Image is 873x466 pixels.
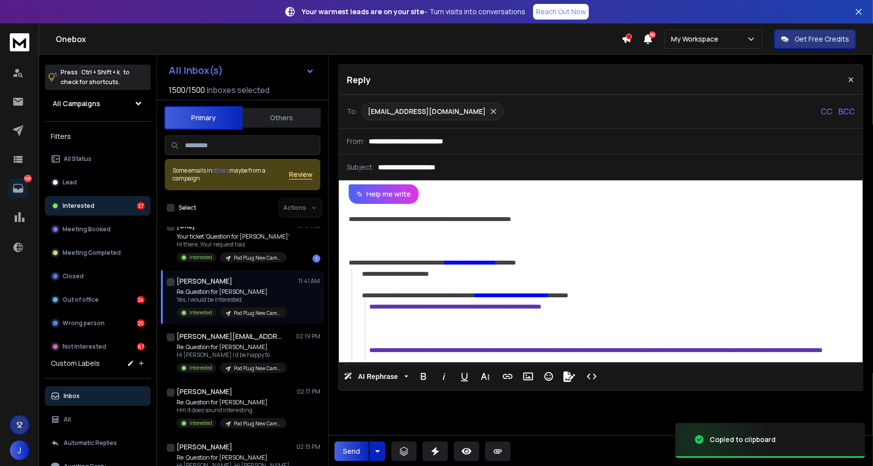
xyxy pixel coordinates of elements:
p: My Workspace [671,34,722,44]
p: 11:41 AM [298,277,320,285]
button: More Text [476,367,494,386]
p: Meeting Booked [63,225,111,233]
p: Re: Question for [PERSON_NAME] [177,454,294,462]
h3: Filters [45,130,151,143]
p: Closed [63,272,84,280]
button: Out of office24 [45,290,151,310]
p: Pod PLug New Campaig (September) [234,420,281,427]
div: 24 [137,296,145,304]
p: Get Free Credits [795,34,849,44]
p: [EMAIL_ADDRESS][DOMAIN_NAME] [368,107,486,116]
p: Meeting Completed [63,249,121,257]
button: Wrong person20 [45,313,151,333]
p: – Turn visits into conversations [302,7,525,17]
p: Your ticket 'Question for [PERSON_NAME]' [177,233,290,241]
button: Interested37 [45,196,151,216]
p: Re: Question for [PERSON_NAME] [177,399,287,406]
p: 02:15 PM [296,443,320,451]
h1: [PERSON_NAME] [177,442,232,452]
p: Automatic Replies [64,439,117,447]
button: All Inbox(s) [161,61,322,80]
button: All [45,410,151,429]
p: Lead [63,178,77,186]
span: Ctrl + Shift + k [80,67,121,78]
p: Inbox [64,392,80,400]
p: Wrong person [63,319,105,327]
p: Interested [189,364,212,372]
button: Review [289,170,313,179]
h3: Custom Labels [51,358,100,368]
button: J [10,441,29,460]
h1: Onebox [56,33,622,45]
button: Closed [45,266,151,286]
button: Meeting Booked [45,220,151,239]
p: 148 [24,175,32,182]
p: Reply [347,73,371,87]
p: BCC [838,106,855,117]
p: 02:19 PM [296,333,320,340]
h1: All Campaigns [53,99,100,109]
p: Re: Question for [PERSON_NAME] [177,343,287,351]
button: Signature [560,367,579,386]
p: Interested [189,309,212,316]
h1: [PERSON_NAME][EMAIL_ADDRESS][DOMAIN_NAME] [177,332,284,341]
div: 37 [137,202,145,210]
div: 20 [137,319,145,327]
button: Primary [164,106,243,130]
h1: All Inbox(s) [169,66,223,75]
h1: [PERSON_NAME] [177,276,232,286]
div: Some emails in maybe from a campaign [173,167,289,182]
span: 50 [649,31,656,38]
button: Code View [582,367,601,386]
p: All [64,416,71,423]
strong: Your warmest leads are on your site [302,7,424,16]
p: Pod PLug New Campaig (September) [234,310,281,317]
span: others [212,166,229,175]
p: Interested [189,420,212,427]
a: Reach Out Now [533,4,589,20]
p: Interested [189,254,212,261]
button: AI Rephrase [342,367,410,386]
button: Send [335,442,369,461]
p: Out of office [63,296,99,304]
p: Reach Out Now [536,7,586,17]
a: 148 [8,178,28,198]
button: Not Interested67 [45,337,151,356]
button: Others [243,107,321,129]
p: All Status [64,155,91,163]
button: Insert Link (Ctrl+K) [498,367,517,386]
button: Inbox [45,386,151,406]
button: Get Free Credits [774,29,856,49]
p: Hi there, Your request has [177,241,290,248]
p: Re: Question for [PERSON_NAME] [177,288,287,296]
button: All Campaigns [45,94,151,113]
div: Copied to clipboard [710,435,776,444]
h3: Inboxes selected [207,84,269,96]
p: 02:17 PM [297,388,320,396]
button: Meeting Completed [45,243,151,263]
p: Pod PLug New Campaig (September) [234,365,281,372]
button: Bold (Ctrl+B) [414,367,433,386]
span: AI Rephrase [356,373,400,381]
button: Help me write [349,184,419,204]
button: Lead [45,173,151,192]
button: Emoticons [539,367,558,386]
p: To: [347,107,358,116]
button: Underline (Ctrl+U) [455,367,474,386]
button: Insert Image (Ctrl+P) [519,367,537,386]
span: 1500 / 1500 [169,84,205,96]
button: Automatic Replies [45,433,151,453]
p: Press to check for shortcuts. [61,67,130,87]
p: Yes, I would be interested. [177,296,287,304]
button: All Status [45,149,151,169]
h1: [PERSON_NAME] [177,387,232,397]
p: Pod PLug New Campaig (September) [234,254,281,262]
div: 1 [313,255,320,263]
p: CC [821,106,832,117]
p: Hi [PERSON_NAME] I’d be happy to [177,351,287,359]
div: 67 [137,343,145,351]
p: Not Interested [63,343,106,351]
